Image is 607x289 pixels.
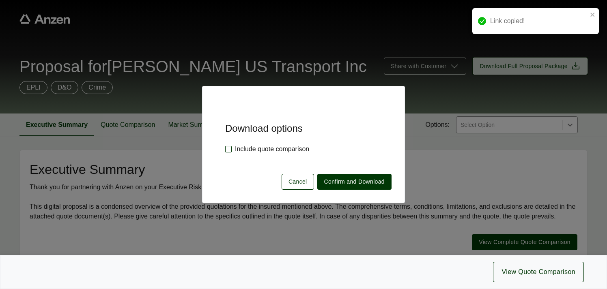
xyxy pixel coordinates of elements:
label: Include quote comparison [225,144,309,154]
h5: Download options [215,109,392,135]
span: Cancel [288,178,307,186]
button: View Quote Comparison [493,262,584,282]
button: Cancel [282,174,314,190]
button: Confirm and Download [317,174,392,190]
span: View Quote Comparison [502,267,575,277]
div: Link copied! [490,16,588,26]
button: close [590,11,596,18]
span: Confirm and Download [324,178,385,186]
